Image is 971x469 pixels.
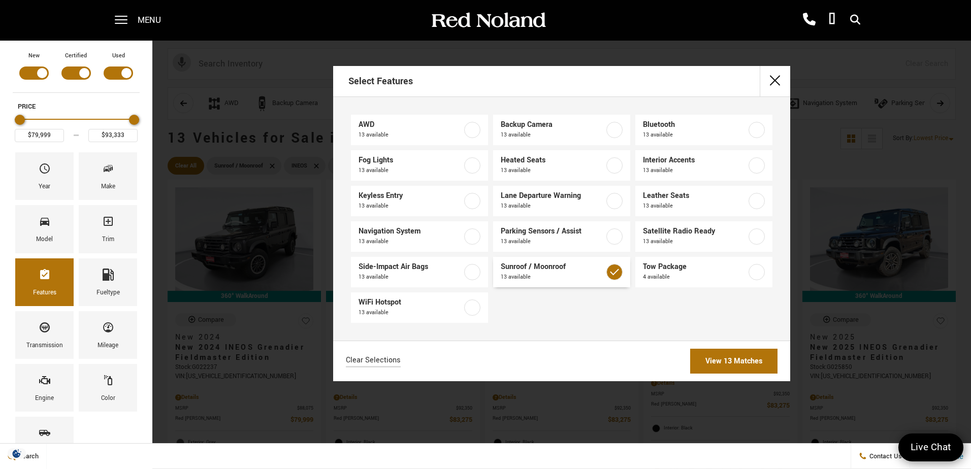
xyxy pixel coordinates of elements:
div: MileageMileage [79,311,137,359]
a: Navigation System13 available [351,221,488,252]
span: 13 available [359,308,462,318]
a: Interior Accents13 available [635,150,772,181]
span: Year [39,160,51,181]
span: WiFi Hotspot [359,297,462,308]
span: 13 available [501,201,604,211]
a: Parking Sensors / Assist13 available [493,221,630,252]
label: Certified [65,51,87,61]
a: Bluetooth13 available [635,115,772,145]
span: Fueltype [102,266,114,287]
div: Features [33,287,56,298]
h5: Price [18,102,135,111]
div: FeaturesFeatures [15,258,74,306]
div: ModelModel [15,205,74,253]
a: Tow Package4 available [635,257,772,287]
span: Lane Departure Warning [501,191,604,201]
div: Model [36,234,53,245]
img: Red Noland Auto Group [430,12,546,29]
label: New [28,51,40,61]
a: Heated Seats13 available [493,150,630,181]
div: TransmissionTransmission [15,311,74,359]
label: Used [112,51,125,61]
span: Sunroof / Moonroof [501,262,604,272]
span: 4 available [643,272,747,282]
div: ColorColor [79,364,137,412]
span: 13 available [643,201,747,211]
a: Keyless Entry13 available [351,186,488,216]
img: Opt-Out Icon [5,448,28,459]
span: Leather Seats [643,191,747,201]
span: 13 available [359,165,462,176]
div: Fueltype [96,287,120,298]
span: Side-Impact Air Bags [359,262,462,272]
div: TrimTrim [79,205,137,253]
span: Parking Sensors / Assist [501,226,604,237]
div: MakeMake [79,152,137,200]
div: Trim [102,234,114,245]
span: Color [102,372,114,393]
button: close [760,66,790,96]
div: Year [39,181,50,192]
span: 13 available [501,130,604,140]
span: 13 available [501,237,604,247]
input: Minimum [15,129,64,142]
a: Sunroof / Moonroof13 available [493,257,630,287]
div: YearYear [15,152,74,200]
span: Fog Lights [359,155,462,165]
span: Backup Camera [501,120,604,130]
a: Live Chat [898,433,963,461]
a: WiFi Hotspot13 available [351,292,488,323]
span: 13 available [359,201,462,211]
span: Heated Seats [501,155,604,165]
div: Maximum Price [129,115,139,125]
a: Clear Selections [346,355,401,367]
span: Live Chat [905,441,956,454]
span: Contact Us [867,452,902,461]
section: Click to Open Cookie Consent Modal [5,448,28,459]
span: Satellite Radio Ready [643,226,747,237]
div: Mileage [98,340,118,351]
span: Keyless Entry [359,191,462,201]
div: Make [101,181,115,192]
a: Leather Seats13 available [635,186,772,216]
div: Transmission [26,340,63,351]
span: 13 available [359,130,462,140]
span: Transmission [39,319,51,340]
span: 13 available [501,165,604,176]
h2: Select Features [348,67,413,95]
div: FueltypeFueltype [79,258,137,306]
div: EngineEngine [15,364,74,412]
div: BodystyleBodystyle [15,417,74,464]
div: Filter by Vehicle Type [13,51,140,92]
div: Minimum Price [15,115,25,125]
span: Interior Accents [643,155,747,165]
a: View 13 Matches [690,349,778,374]
input: Maximum [88,129,138,142]
a: Fog Lights13 available [351,150,488,181]
div: Price [15,111,138,142]
span: Bodystyle [39,424,51,446]
span: 13 available [359,237,462,247]
span: Make [102,160,114,181]
span: 13 available [643,130,747,140]
span: Bluetooth [643,120,747,130]
span: Engine [39,372,51,393]
a: Backup Camera13 available [493,115,630,145]
span: AWD [359,120,462,130]
a: Lane Departure Warning13 available [493,186,630,216]
span: 13 available [359,272,462,282]
a: AWD13 available [351,115,488,145]
a: Satellite Radio Ready13 available [635,221,772,252]
span: 13 available [643,237,747,247]
span: Features [39,266,51,287]
span: Model [39,213,51,234]
a: Side-Impact Air Bags13 available [351,257,488,287]
span: 13 available [643,165,747,176]
span: Trim [102,213,114,234]
div: Engine [35,393,54,404]
span: Navigation System [359,226,462,237]
span: Tow Package [643,262,747,272]
span: 13 available [501,272,604,282]
span: Mileage [102,319,114,340]
div: Color [101,393,115,404]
